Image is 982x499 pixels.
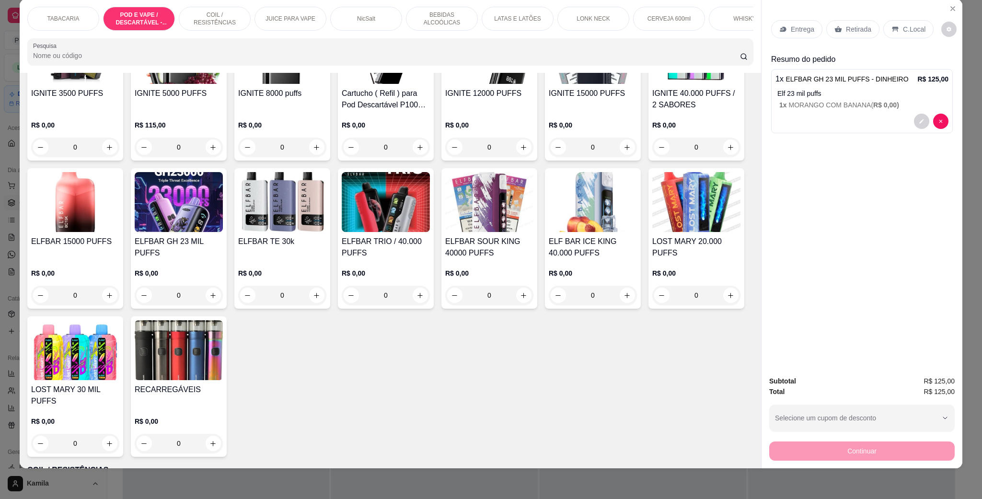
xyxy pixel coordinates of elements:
img: product-image [135,172,223,232]
p: R$ 0,00 [238,120,326,130]
h4: IGNITE 5000 PUFFS [135,88,223,99]
p: R$ 0,00 [238,268,326,278]
p: R$ 0,00 [445,268,533,278]
h4: IGNITE 40.000 PUFFS / 2 SABORES [652,88,740,111]
button: decrease-product-quantity [914,114,929,129]
h4: LOST MARY 30 MIL PUFFS [31,384,119,407]
p: R$ 0,00 [342,120,430,130]
h4: IGNITE 8000 puffs [238,88,326,99]
h4: IGNITE 12000 PUFFS [445,88,533,99]
p: Entrega [791,24,814,34]
h4: ELFBAR TRIO / 40.000 PUFFS [342,236,430,259]
p: R$ 125,00 [917,74,948,84]
p: R$ 0,00 [549,268,637,278]
span: 1 x [779,101,788,109]
strong: Subtotal [769,377,796,385]
input: Pesquisa [33,51,740,60]
p: R$ 0,00 [31,268,119,278]
h4: LOST MARY 20.000 PUFFS [652,236,740,259]
p: C.Local [903,24,925,34]
p: CERVEJA 600ml [647,15,691,23]
strong: Total [769,388,785,395]
img: product-image [549,172,637,232]
p: R$ 0,00 [342,268,430,278]
p: JUICE PARA VAPE [266,15,315,23]
h4: ELF BAR ICE KING 40.000 PUFFS [549,236,637,259]
label: Pesquisa [33,42,60,50]
button: Close [945,1,960,16]
h4: ELFBAR TE 30k [238,236,326,247]
h4: Cartucho ( Refil ) para Pod Descartável P100 Pró – Ignite – 10.000 Puffs [342,88,430,111]
p: R$ 115,00 [135,120,223,130]
span: ELFBAR GH 23 MIL PUFFS - DINHEIRO [786,75,908,83]
p: R$ 0,00 [445,120,533,130]
p: COIL / RESISTÊNCIAS [187,11,243,26]
span: R$ 125,00 [924,386,955,397]
span: R$ 125,00 [924,376,955,386]
p: MORANGO COM BANANA ( [779,100,948,110]
img: product-image [135,320,223,380]
p: LONK NECK [577,15,610,23]
p: NicSalt [357,15,375,23]
img: product-image [31,320,119,380]
p: Resumo do pedido [771,54,953,65]
p: R$ 0,00 [31,120,119,130]
p: COIL / RESISTÊNCIAS [27,464,753,476]
p: 1 x [775,73,909,85]
img: product-image [652,172,740,232]
p: TABACARIA [47,15,79,23]
button: decrease-product-quantity [941,22,957,37]
img: product-image [31,172,119,232]
img: product-image [342,172,430,232]
p: LATAS E LATÕES [494,15,541,23]
p: R$ 0,00 [549,120,637,130]
h4: IGNITE 3500 PUFFS [31,88,119,99]
p: BEBIDAS ALCOÓLICAS [414,11,470,26]
h4: RECARREGÁVEIS [135,384,223,395]
p: R$ 0,00 [652,268,740,278]
p: R$ 0,00 [31,417,119,426]
img: product-image [238,172,326,232]
p: R$ 0,00 [135,417,223,426]
span: R$ 0,00 ) [873,101,899,109]
img: product-image [445,172,533,232]
button: Selecione um cupom de desconto [769,405,955,431]
h4: ELFBAR 15000 PUFFS [31,236,119,247]
p: Retirada [846,24,871,34]
p: R$ 0,00 [135,268,223,278]
p: R$ 0,00 [652,120,740,130]
h4: ELFBAR SOUR KING 40000 PUFFS [445,236,533,259]
p: WHISKY [733,15,756,23]
h4: IGNITE 15000 PUFFS [549,88,637,99]
h4: ELFBAR GH 23 MIL PUFFS [135,236,223,259]
p: Elf 23 mil puffs [777,89,948,98]
button: decrease-product-quantity [933,114,948,129]
p: POD E VAPE / DESCARTÁVEL - RECARREGAVEL [111,11,167,26]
